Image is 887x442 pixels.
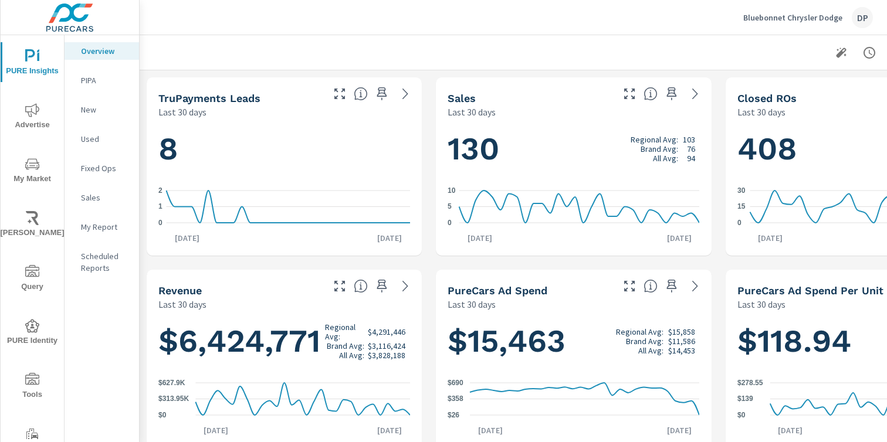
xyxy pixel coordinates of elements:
span: Save this to your personalized report [373,84,391,103]
h1: $6,424,771 [158,321,410,361]
h1: 8 [158,129,410,169]
div: Overview [65,42,139,60]
span: PURE Insights [4,49,60,78]
p: [DATE] [369,424,410,436]
p: Used [81,133,130,145]
text: $358 [448,395,463,403]
h5: truPayments Leads [158,92,260,104]
p: [DATE] [659,424,700,436]
p: Brand Avg: [327,341,364,351]
p: [DATE] [470,424,511,436]
text: $690 [448,379,463,387]
p: All Avg: [638,346,663,355]
p: Last 30 days [737,297,786,311]
text: $627.9K [158,379,185,387]
span: Save this to your personalized report [662,277,681,295]
p: Overview [81,45,130,57]
p: $3,828,188 [368,351,405,360]
text: 15 [737,203,746,211]
p: All Avg: [339,351,364,360]
div: Used [65,130,139,148]
span: Total sales revenue over the selected date range. [Source: This data is sourced from the dealer’s... [354,279,368,293]
p: Brand Avg: [626,336,663,346]
text: 5 [448,203,452,211]
h1: 130 [448,129,699,169]
div: Sales [65,189,139,206]
button: Make Fullscreen [330,84,349,103]
span: Advertise [4,103,60,132]
text: $278.55 [737,379,763,387]
p: Last 30 days [448,105,496,119]
text: $313.95K [158,395,189,403]
span: Number of vehicles sold by the dealership over the selected date range. [Source: This data is sou... [644,87,658,101]
p: Scheduled Reports [81,250,130,274]
p: $14,453 [668,346,695,355]
a: See more details in report [686,277,705,295]
span: Save this to your personalized report [662,84,681,103]
span: PURE Identity [4,319,60,348]
text: 10 [448,186,456,195]
div: Fixed Ops [65,159,139,177]
p: [DATE] [770,424,811,436]
p: [DATE] [750,232,791,244]
p: [DATE] [167,232,208,244]
span: My Market [4,157,60,186]
span: The number of truPayments leads. [354,87,368,101]
a: See more details in report [396,277,415,295]
p: 94 [687,154,695,163]
p: $11,586 [668,336,695,346]
p: $3,116,424 [368,341,405,351]
button: Make Fullscreen [330,277,349,295]
p: Last 30 days [737,105,786,119]
p: Regional Avg: [325,322,364,341]
text: $26 [448,411,459,419]
p: [DATE] [369,232,410,244]
div: My Report [65,218,139,236]
div: DP [852,7,873,28]
p: Last 30 days [448,297,496,311]
p: [DATE] [659,232,700,244]
text: $139 [737,395,753,403]
div: PIPA [65,72,139,89]
p: $15,858 [668,327,695,336]
text: 30 [737,186,746,195]
p: New [81,104,130,115]
h1: $15,463 [448,321,699,361]
span: Tools [4,373,60,402]
span: [PERSON_NAME] [4,211,60,240]
div: Scheduled Reports [65,247,139,277]
p: Sales [81,192,130,203]
p: $4,291,446 [368,327,405,336]
span: Save this to your personalized report [373,277,391,295]
p: PIPA [81,74,130,86]
h5: Closed ROs [737,92,797,104]
p: Fixed Ops [81,162,130,174]
button: Make Fullscreen [620,277,639,295]
p: [DATE] [459,232,500,244]
p: Bluebonnet Chrysler Dodge [743,12,842,23]
h5: Revenue [158,284,202,297]
p: Last 30 days [158,297,206,311]
span: Query [4,265,60,294]
p: Regional Avg: [616,327,663,336]
button: Generate Summary [830,41,853,64]
a: See more details in report [396,84,415,103]
p: Brand Avg: [641,144,678,154]
text: 0 [158,219,162,227]
p: [DATE] [195,424,236,436]
span: Total cost of media for all PureCars channels for the selected dealership group over the selected... [644,279,658,293]
text: 2 [158,186,162,195]
button: Make Fullscreen [620,84,639,103]
p: All Avg: [653,154,678,163]
h5: PureCars Ad Spend [448,284,547,297]
text: $0 [737,411,746,419]
a: See more details in report [686,84,705,103]
p: My Report [81,221,130,233]
text: $0 [158,411,167,419]
h5: Sales [448,92,476,104]
text: 1 [158,203,162,211]
p: 103 [683,135,695,144]
text: 0 [448,219,452,227]
text: 0 [737,219,742,227]
div: New [65,101,139,118]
